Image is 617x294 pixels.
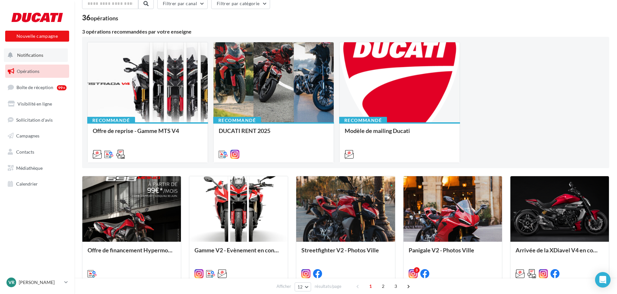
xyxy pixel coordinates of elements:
[4,97,70,111] a: Visibilité en ligne
[298,284,303,289] span: 12
[17,68,39,74] span: Opérations
[17,101,52,106] span: Visibilité en ligne
[409,247,497,260] div: Panigale V2 - Photos Ville
[414,267,420,273] div: 3
[391,281,401,291] span: 3
[595,272,611,288] div: Open Intercom Messenger
[4,113,70,127] a: Sollicitation d'avis
[194,247,283,260] div: Gamme V2 - Evènement en concession
[4,145,70,159] a: Contacts
[16,165,43,171] span: Médiathèque
[4,65,70,78] a: Opérations
[16,149,34,155] span: Contacts
[213,117,261,124] div: Recommandé
[82,29,609,34] div: 3 opérations recommandées par votre enseigne
[219,127,329,140] div: DUCATI RENT 2025
[19,279,62,286] p: [PERSON_NAME]
[378,281,388,291] span: 2
[17,52,43,58] span: Notifications
[365,281,376,291] span: 1
[16,133,39,138] span: Campagnes
[345,127,455,140] div: Modèle de mailing Ducati
[4,161,70,175] a: Médiathèque
[16,85,53,90] span: Boîte de réception
[516,247,604,260] div: Arrivée de la XDiavel V4 en concession
[315,283,341,289] span: résultats/page
[295,282,311,291] button: 12
[4,177,70,191] a: Calendrier
[16,117,53,122] span: Sollicitation d'avis
[4,80,70,94] a: Boîte de réception99+
[5,31,69,42] button: Nouvelle campagne
[90,15,118,21] div: opérations
[87,117,135,124] div: Recommandé
[301,247,390,260] div: Streetfighter V2 - Photos Ville
[93,127,203,140] div: Offre de reprise - Gamme MTS V4
[8,279,15,286] span: Vr
[339,117,387,124] div: Recommandé
[4,129,70,143] a: Campagnes
[88,247,176,260] div: Offre de financement Hypermotard 698 Mono
[16,181,38,187] span: Calendrier
[82,14,118,21] div: 36
[277,283,291,289] span: Afficher
[5,276,69,289] a: Vr [PERSON_NAME]
[57,85,67,90] div: 99+
[4,48,68,62] button: Notifications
